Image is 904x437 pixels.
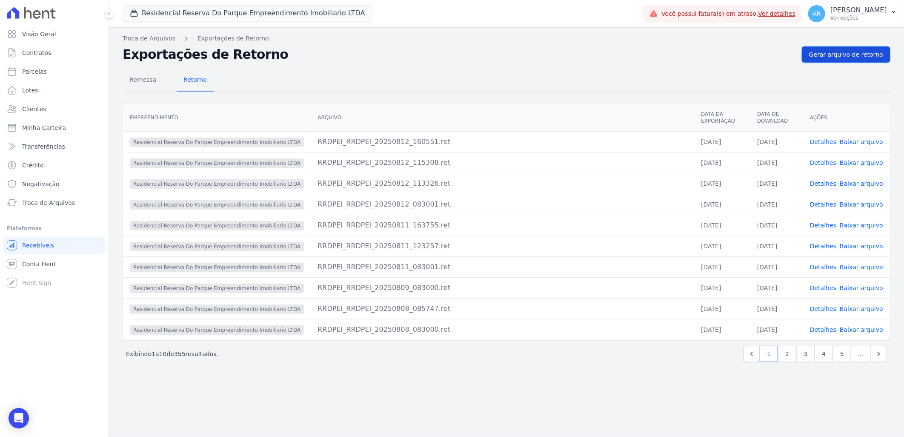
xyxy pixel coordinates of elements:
[22,124,66,132] span: Minha Carteira
[694,173,750,194] td: [DATE]
[778,346,796,362] a: 2
[694,256,750,277] td: [DATE]
[123,69,163,92] a: Remessa
[130,325,304,335] span: Residencial Reserva Do Parque Empreendimento Imobiliario LTDA
[124,71,161,88] span: Remessa
[152,351,155,357] span: 1
[812,11,821,17] span: AR
[750,152,803,173] td: [DATE]
[840,201,883,208] a: Baixar arquivo
[22,67,47,76] span: Parcelas
[22,198,75,207] span: Troca de Arquivos
[840,285,883,291] a: Baixar arquivo
[840,159,883,166] a: Baixar arquivo
[694,104,750,132] th: Data da Exportação
[3,175,105,193] a: Negativação
[22,86,38,95] span: Lotes
[694,131,750,152] td: [DATE]
[130,242,304,251] span: Residencial Reserva Do Parque Empreendimento Imobiliario LTDA
[840,305,883,312] a: Baixar arquivo
[744,346,760,362] a: Previous
[840,326,883,333] a: Baixar arquivo
[318,158,687,168] div: RRDPEI_RRDPEI_20250812_115308.ret
[810,222,836,229] a: Detalhes
[7,223,102,233] div: Plataformas
[810,180,836,187] a: Detalhes
[130,138,304,147] span: Residencial Reserva Do Parque Empreendimento Imobiliario LTDA
[3,157,105,174] a: Crédito
[750,194,803,215] td: [DATE]
[3,237,105,254] a: Recebíveis
[318,304,687,314] div: RRDPEI_RRDPEI_20250808_085747.ret
[3,256,105,273] a: Conta Hent
[22,161,44,170] span: Crédito
[130,221,304,230] span: Residencial Reserva Do Parque Empreendimento Imobiliario LTDA
[758,10,796,17] a: Ver detalhes
[810,243,836,250] a: Detalhes
[750,236,803,256] td: [DATE]
[694,277,750,298] td: [DATE]
[130,158,304,168] span: Residencial Reserva Do Parque Empreendimento Imobiliario LTDA
[810,264,836,270] a: Detalhes
[123,104,311,132] th: Empreendimento
[3,82,105,99] a: Lotes
[840,264,883,270] a: Baixar arquivo
[750,131,803,152] td: [DATE]
[815,346,833,362] a: 4
[830,14,887,21] p: Ver opções
[126,350,218,358] p: Exibindo a de resultados.
[750,215,803,236] td: [DATE]
[9,408,29,428] div: Open Intercom Messenger
[22,180,60,188] span: Negativação
[810,159,836,166] a: Detalhes
[810,285,836,291] a: Detalhes
[22,241,54,250] span: Recebíveis
[810,201,836,208] a: Detalhes
[694,215,750,236] td: [DATE]
[318,262,687,272] div: RRDPEI_RRDPEI_20250811_083001.ret
[22,105,46,113] span: Clientes
[3,101,105,118] a: Clientes
[810,138,836,145] a: Detalhes
[130,305,304,314] span: Residencial Reserva Do Parque Empreendimento Imobiliario LTDA
[871,346,887,362] a: Next
[130,179,304,189] span: Residencial Reserva Do Parque Empreendimento Imobiliario LTDA
[130,284,304,293] span: Residencial Reserva Do Parque Empreendimento Imobiliario LTDA
[3,138,105,155] a: Transferências
[3,194,105,211] a: Troca de Arquivos
[760,346,778,362] a: 1
[318,178,687,189] div: RRDPEI_RRDPEI_20250812_113326.ret
[840,180,883,187] a: Baixar arquivo
[750,173,803,194] td: [DATE]
[318,137,687,147] div: RRDPEI_RRDPEI_20250812_160551.ret
[840,243,883,250] a: Baixar arquivo
[801,2,904,26] button: AR [PERSON_NAME] Ver opções
[159,351,167,357] span: 10
[318,199,687,210] div: RRDPEI_RRDPEI_20250812_083001.ret
[796,346,815,362] a: 3
[3,26,105,43] a: Visão Geral
[311,104,694,132] th: Arquivo
[22,260,56,268] span: Conta Hent
[750,256,803,277] td: [DATE]
[318,283,687,293] div: RRDPEI_RRDPEI_20250809_083000.ret
[22,30,56,38] span: Visão Geral
[809,50,883,59] span: Gerar arquivo de retorno
[802,46,890,63] a: Gerar arquivo de retorno
[830,6,887,14] p: [PERSON_NAME]
[851,346,871,362] span: …
[178,71,212,88] span: Retorno
[318,220,687,230] div: RRDPEI_RRDPEI_20250811_163755.ret
[22,142,65,151] span: Transferências
[318,241,687,251] div: RRDPEI_RRDPEI_20250811_123257.ret
[840,222,883,229] a: Baixar arquivo
[810,326,836,333] a: Detalhes
[694,298,750,319] td: [DATE]
[810,305,836,312] a: Detalhes
[22,49,51,57] span: Contratos
[123,34,890,43] nav: Breadcrumb
[130,263,304,272] span: Residencial Reserva Do Parque Empreendimento Imobiliario LTDA
[750,104,803,132] th: Data de Download
[123,34,175,43] a: Troca de Arquivos
[694,194,750,215] td: [DATE]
